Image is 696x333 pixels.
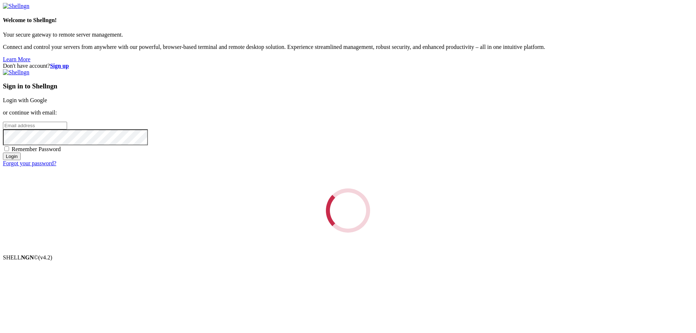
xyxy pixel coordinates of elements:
span: SHELL © [3,254,52,261]
h4: Welcome to Shellngn! [3,17,693,24]
div: Don't have account? [3,63,693,69]
div: Loading... [326,188,370,233]
b: NGN [21,254,34,261]
a: Login with Google [3,97,47,103]
span: 4.2.0 [38,254,53,261]
a: Learn More [3,56,30,62]
input: Email address [3,122,67,129]
img: Shellngn [3,69,29,76]
input: Remember Password [4,146,9,151]
p: or continue with email: [3,109,693,116]
a: Forgot your password? [3,160,56,166]
input: Login [3,153,21,160]
a: Sign up [50,63,69,69]
p: Your secure gateway to remote server management. [3,32,693,38]
p: Connect and control your servers from anywhere with our powerful, browser-based terminal and remo... [3,44,693,50]
span: Remember Password [12,146,61,152]
h3: Sign in to Shellngn [3,82,693,90]
img: Shellngn [3,3,29,9]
